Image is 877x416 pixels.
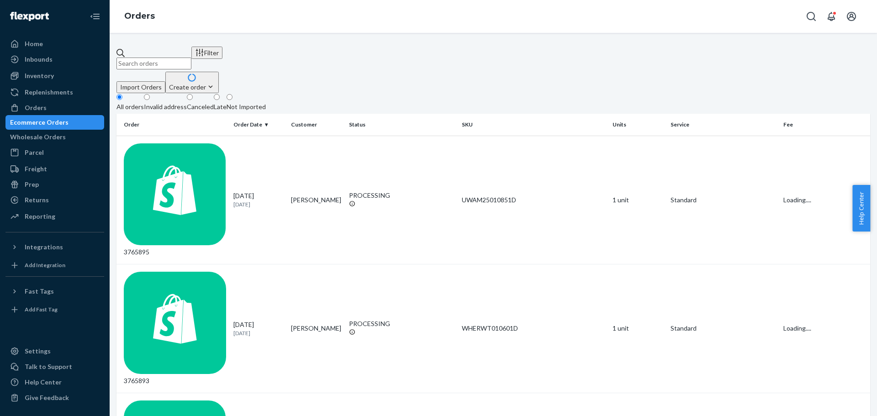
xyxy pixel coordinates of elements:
[5,375,104,390] a: Help Center
[5,302,104,317] a: Add Fast Tag
[25,164,47,174] div: Freight
[10,118,69,127] div: Ecommerce Orders
[144,94,150,100] input: Invalid address
[5,100,104,115] a: Orders
[462,195,605,205] div: UWAM25010851D
[5,85,104,100] a: Replenishments
[345,114,459,136] th: Status
[25,287,54,296] div: Fast Tags
[609,114,667,136] th: Units
[349,191,455,200] div: PROCESSING
[5,359,104,374] a: Talk to Support
[5,193,104,207] a: Returns
[842,7,861,26] button: Open account menu
[609,136,667,264] td: 1 unit
[780,114,870,136] th: Fee
[116,114,230,136] th: Order
[462,324,605,333] div: WHERWT010601D
[5,130,104,144] a: Wholesale Orders
[287,136,345,264] td: [PERSON_NAME]
[169,82,215,92] div: Create order
[165,72,219,93] button: Create order
[25,305,58,313] div: Add Fast Tag
[144,102,187,111] div: Invalid address
[25,55,53,64] div: Inbounds
[25,71,54,80] div: Inventory
[5,115,104,130] a: Ecommerce Orders
[25,393,69,402] div: Give Feedback
[25,242,63,252] div: Integrations
[5,209,104,224] a: Reporting
[609,264,667,393] td: 1 unit
[86,7,104,26] button: Close Navigation
[25,195,49,205] div: Returns
[233,329,284,337] p: [DATE]
[291,121,342,128] div: Customer
[25,261,65,269] div: Add Integration
[124,272,226,385] div: 3765893
[25,378,62,387] div: Help Center
[822,7,840,26] button: Open notifications
[5,240,104,254] button: Integrations
[233,191,284,208] div: [DATE]
[5,37,104,51] a: Home
[667,114,780,136] th: Service
[5,344,104,358] a: Settings
[25,88,73,97] div: Replenishments
[233,200,284,208] p: [DATE]
[25,347,51,356] div: Settings
[671,324,777,333] p: Standard
[124,11,155,21] a: Orders
[25,212,55,221] div: Reporting
[195,48,219,58] div: Filter
[124,143,226,257] div: 3765895
[116,81,165,93] button: Import Orders
[5,162,104,176] a: Freight
[5,284,104,299] button: Fast Tags
[25,180,39,189] div: Prep
[191,47,222,59] button: Filter
[5,68,104,83] a: Inventory
[5,390,104,405] button: Give Feedback
[187,102,214,111] div: Canceled
[25,148,44,157] div: Parcel
[802,7,820,26] button: Open Search Box
[10,132,66,142] div: Wholesale Orders
[25,103,47,112] div: Orders
[25,362,72,371] div: Talk to Support
[25,39,43,48] div: Home
[227,102,266,111] div: Not Imported
[233,320,284,337] div: [DATE]
[780,264,870,393] td: Loading....
[227,94,232,100] input: Not Imported
[10,12,49,21] img: Flexport logo
[117,3,162,30] ol: breadcrumbs
[287,264,345,393] td: [PERSON_NAME]
[852,185,870,232] button: Help Center
[214,94,220,100] input: Late
[116,94,122,100] input: All orders
[5,52,104,67] a: Inbounds
[230,114,288,136] th: Order Date
[5,145,104,160] a: Parcel
[116,102,144,111] div: All orders
[214,102,227,111] div: Late
[458,114,609,136] th: SKU
[116,58,191,69] input: Search orders
[5,177,104,192] a: Prep
[780,136,870,264] td: Loading....
[671,195,777,205] p: Standard
[5,258,104,273] a: Add Integration
[349,319,455,328] div: PROCESSING
[187,94,193,100] input: Canceled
